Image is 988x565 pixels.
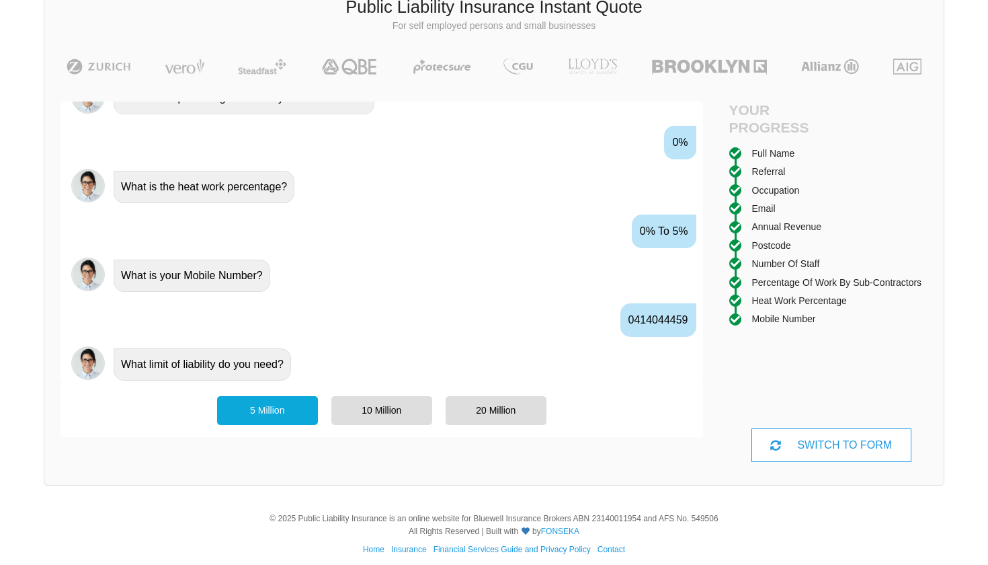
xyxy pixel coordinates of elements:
[561,59,625,75] img: LLOYD's | Public Liability Insurance
[632,215,696,248] div: 0% to 5%
[159,59,210,75] img: Vero | Public Liability Insurance
[752,256,820,271] div: Number of staff
[729,102,831,135] h4: Your Progress
[71,346,105,380] img: Chatbot | PLI
[541,527,579,536] a: FONSEKA
[752,201,776,216] div: Email
[217,396,318,424] div: 5 Million
[408,59,476,75] img: Protecsure | Public Liability Insurance
[794,59,866,75] img: Allianz | Public Liability Insurance
[114,171,294,203] div: What is the heat work percentage?
[114,348,291,381] div: What limit of liability do you need?
[363,545,384,554] a: Home
[752,219,822,234] div: Annual Revenue
[752,164,786,179] div: Referral
[331,396,432,424] div: 10 Million
[647,59,772,75] img: Brooklyn | Public Liability Insurance
[60,59,136,75] img: Zurich | Public Liability Insurance
[752,275,922,290] div: Percentage of work by sub-contractors
[752,146,795,161] div: Full Name
[71,169,105,202] img: Chatbot | PLI
[620,303,696,337] div: 0414044459
[888,59,928,75] img: AIG | Public Liability Insurance
[114,260,270,292] div: What is your Mobile Number?
[446,396,546,424] div: 20 Million
[664,126,696,159] div: 0%
[752,238,791,253] div: Postcode
[71,258,105,291] img: Chatbot | PLI
[752,293,847,308] div: Heat work percentage
[498,59,538,75] img: CGU | Public Liability Insurance
[391,545,427,554] a: Insurance
[54,20,934,33] p: For self employed persons and small businesses
[434,545,591,554] a: Financial Services Guide and Privacy Policy
[752,183,800,198] div: Occupation
[751,428,911,462] div: SWITCH TO FORM
[314,59,386,75] img: QBE | Public Liability Insurance
[752,311,816,326] div: Mobile Number
[598,545,625,554] a: Contact
[233,59,292,75] img: Steadfast | Public Liability Insurance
